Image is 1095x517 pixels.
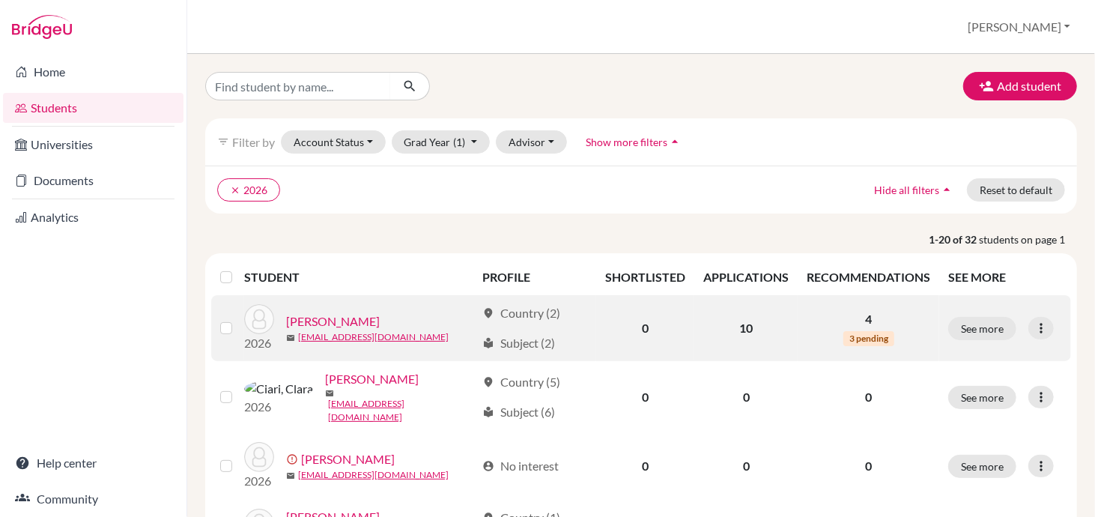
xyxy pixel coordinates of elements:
[217,178,280,202] button: clear2026
[586,136,667,148] span: Show more filters
[948,455,1016,478] button: See more
[667,134,682,149] i: arrow_drop_up
[482,334,555,352] div: Subject (2)
[482,307,494,319] span: location_on
[454,136,466,148] span: (1)
[392,130,491,154] button: Grad Year(1)
[217,136,229,148] i: filter_list
[482,403,555,421] div: Subject (6)
[301,450,395,468] a: [PERSON_NAME]
[205,72,391,100] input: Find student by name...
[939,182,954,197] i: arrow_drop_up
[807,457,930,475] p: 0
[596,361,694,433] td: 0
[230,185,240,196] i: clear
[807,310,930,328] p: 4
[482,406,494,418] span: local_library
[596,259,694,295] th: SHORTLISTED
[3,202,183,232] a: Analytics
[596,433,694,499] td: 0
[298,330,449,344] a: [EMAIL_ADDRESS][DOMAIN_NAME]
[979,232,1077,247] span: students on page 1
[3,166,183,196] a: Documents
[694,361,798,433] td: 0
[286,453,301,465] span: error_outline
[843,331,894,346] span: 3 pending
[3,130,183,160] a: Universities
[596,295,694,361] td: 0
[573,130,695,154] button: Show more filtersarrow_drop_up
[939,259,1071,295] th: SEE MORE
[286,312,380,330] a: [PERSON_NAME]
[482,373,560,391] div: Country (5)
[694,433,798,499] td: 0
[244,398,313,416] p: 2026
[244,442,274,472] img: Fujikawa, Marika
[948,317,1016,340] button: See more
[232,135,275,149] span: Filter by
[286,471,295,480] span: mail
[694,259,798,295] th: APPLICATIONS
[482,304,560,322] div: Country (2)
[328,397,476,424] a: [EMAIL_ADDRESS][DOMAIN_NAME]
[874,184,939,196] span: Hide all filters
[694,295,798,361] td: 10
[244,472,274,490] p: 2026
[929,232,979,247] strong: 1-20 of 32
[325,370,419,388] a: [PERSON_NAME]
[286,333,295,342] span: mail
[325,389,334,398] span: mail
[807,388,930,406] p: 0
[244,304,274,334] img: Brown, Kate
[3,448,183,478] a: Help center
[298,468,449,482] a: [EMAIL_ADDRESS][DOMAIN_NAME]
[961,13,1077,41] button: [PERSON_NAME]
[244,259,473,295] th: STUDENT
[967,178,1065,202] button: Reset to default
[281,130,386,154] button: Account Status
[244,380,313,398] img: Ciari, Clara
[3,57,183,87] a: Home
[963,72,1077,100] button: Add student
[482,376,494,388] span: location_on
[244,334,274,352] p: 2026
[798,259,939,295] th: RECOMMENDATIONS
[473,259,596,295] th: PROFILE
[482,457,559,475] div: No interest
[3,484,183,514] a: Community
[861,178,967,202] button: Hide all filtersarrow_drop_up
[482,337,494,349] span: local_library
[482,460,494,472] span: account_circle
[948,386,1016,409] button: See more
[496,130,567,154] button: Advisor
[3,93,183,123] a: Students
[12,15,72,39] img: Bridge-U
